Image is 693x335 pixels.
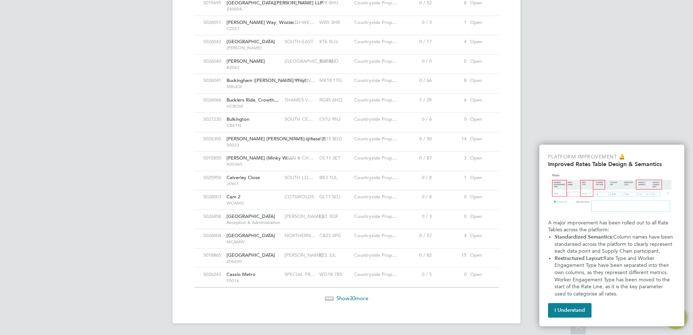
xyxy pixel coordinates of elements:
span: Countryside Prop… [354,174,397,181]
span: Countryside Prop… [354,252,397,258]
span: Countryside Prop… [354,38,397,45]
span: MBUCK [227,84,281,90]
span: S0023 [227,142,281,148]
div: S015850 [202,152,225,165]
div: KT1 3JL [318,249,352,262]
span: Countryside Prop… [354,116,397,122]
div: 0 / 5 [399,268,433,281]
div: CV12 9NJ [318,113,352,126]
span: MAN & CH… [285,155,314,161]
span: COTSWOLDS [285,194,314,200]
span: Countryside Prop… [354,97,397,103]
span: THAMES V… [285,97,313,103]
div: 0 / 8 [399,190,433,204]
div: WD18 7BS [318,268,352,281]
img: Updated Rates Table Design & Semantics [548,170,676,216]
div: KT6 0LQ [318,35,352,49]
div: 8 [433,74,468,87]
div: Open [468,171,491,185]
span: [PERSON_NAME]… [285,213,328,219]
div: RG45 6HQ [318,94,352,107]
div: 0 / 0 [399,55,433,68]
span: Show more [336,295,368,302]
div: Open [468,94,491,107]
div: CB23 3PG [318,229,352,243]
span: Bucklers Ride, Crowth… [227,97,279,103]
span: SOUTH-EAST [285,38,313,45]
div: 0 [433,190,468,204]
div: Open [468,113,491,126]
div: WR5 3HR [318,16,352,29]
div: 0 / 8 [399,171,433,185]
span: F0016 [227,278,281,284]
div: 0 / 17 [399,35,433,49]
span: Countryside Prop… [354,136,397,142]
span: [PERSON_NAME] (Minky W… [227,155,292,161]
div: S026041 [202,74,225,87]
span: Countryside Prop… [354,232,397,239]
span: Column names have been standarised across the platform to clearly represent each data point and S... [555,234,675,254]
div: S025950 [202,171,225,185]
span: WCAMG [227,200,281,206]
span: SOUTH LO… [285,174,313,181]
div: 0 / 3 [399,16,433,29]
span: [GEOGRAPHIC_DATA] [285,58,333,64]
div: S027230 [202,113,225,126]
div: 0 / 57 [399,229,433,243]
span: [PERSON_NAME] [PERSON_NAME] (phase 2) [227,136,326,142]
div: BR3 1UL [318,171,352,185]
div: S026040 [202,55,225,68]
span: BZ062 [227,65,281,70]
div: Open [468,152,491,165]
h2: Improved Rates Table Design & Semantics [548,161,676,167]
span: Countryside Prop… [354,155,397,161]
div: 3 [433,152,468,165]
span: Z40004. [227,6,281,12]
div: 0 / 3 [399,210,433,223]
div: Open [468,249,491,262]
div: Open [468,229,491,243]
span: SPECIAL PR… [285,271,315,277]
div: 4 [433,229,468,243]
div: 0 [433,268,468,281]
span: [GEOGRAPHIC_DATA] [227,232,275,239]
div: S026004 [202,229,225,243]
span: Countryside Prop… [354,77,397,83]
div: 1 [433,171,468,185]
p: A major improvement has been rolled out to all Rate Tables across the platform: [548,219,676,233]
div: GL11 5DJ [318,190,352,204]
div: 6 [433,94,468,107]
span: MCAMW [227,239,281,245]
span: [PERSON_NAME] Way, Worce… [227,19,298,25]
div: S026858 [202,210,225,223]
strong: Restructured Layout: [555,255,603,261]
span: Z06600 [227,259,281,264]
div: Open [468,268,491,281]
span: Cam 2 [227,194,240,200]
span: Buckingham ([PERSON_NAME] Way) [227,77,306,83]
div: S026051 [202,16,225,29]
div: 15 [433,249,468,262]
span: NORTHERN… [285,232,315,239]
span: Cassio Metro [227,271,256,277]
div: 0 [433,113,468,126]
div: 0 / 6 [399,113,433,126]
span: J5901 [227,181,281,187]
div: Open [468,16,491,29]
span: Countryside Prop… [354,213,397,219]
div: 0 / 82 [399,249,433,262]
div: EX1 3QF [318,210,352,223]
span: Calverley Close [227,174,260,181]
div: Open [468,55,491,68]
span: [PERSON_NAME]… [285,252,328,258]
span: [GEOGRAPHIC_DATA] [227,252,275,258]
div: 1 / 29 [399,94,433,107]
div: S026043 [202,35,225,49]
span: SOUTH-WE… [285,19,314,25]
span: [GEOGRAPHIC_DATA] [227,38,275,45]
p: Platform Improvement 🔔 [548,153,676,161]
span: SOUTH CE… [285,116,313,122]
span: HCROW [227,103,281,109]
span: [GEOGRAPHIC_DATA] [227,213,275,219]
span: Bulkington [227,116,249,122]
